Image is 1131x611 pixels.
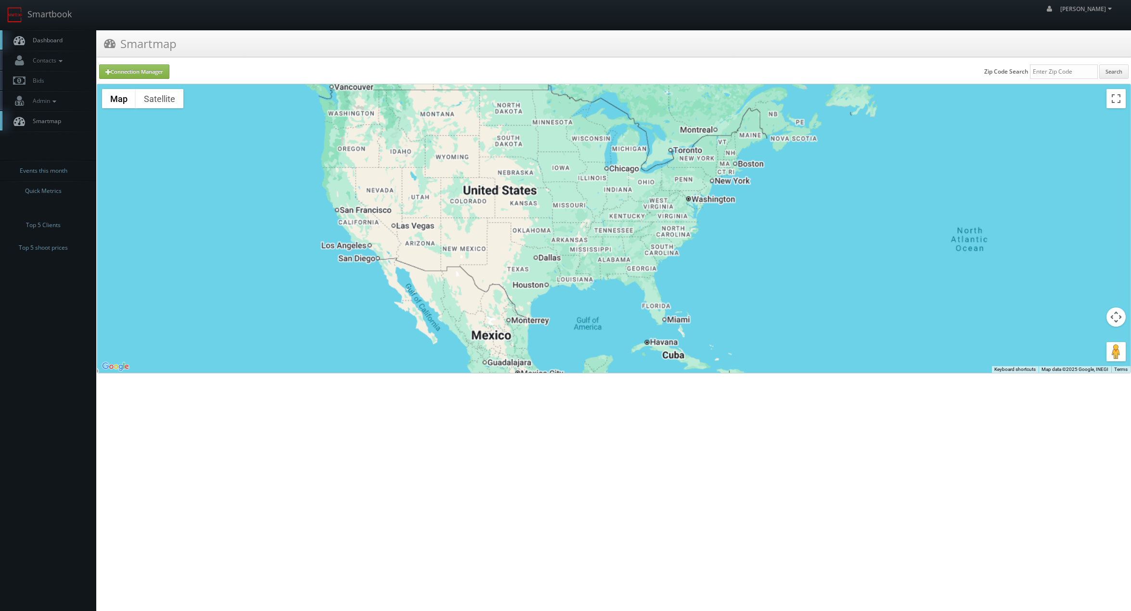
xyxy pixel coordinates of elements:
span: [PERSON_NAME] [1060,5,1115,13]
span: Bids [28,76,44,85]
span: Admin [28,97,59,105]
input: Enter Zip Code [1030,64,1098,79]
span: Dashboard [28,36,63,44]
span: Map data ©2025 Google, INEGI [1041,367,1108,372]
button: Show satellite imagery [136,89,183,108]
span: Top 5 Clients [26,220,61,230]
button: Map camera controls [1106,307,1126,327]
button: Show street map [102,89,136,108]
span: Top 5 shoot prices [19,243,68,253]
span: Events this month [20,166,67,176]
a: Open this area in Google Maps (opens a new window) [100,360,131,373]
button: Drag Pegman onto the map to open Street View [1106,342,1126,361]
a: Connection Manager [99,64,169,79]
span: Contacts [28,56,65,64]
a: Terms (opens in new tab) [1114,367,1128,372]
button: Toggle fullscreen view [1106,89,1126,108]
h3: Smartmap [104,35,177,52]
img: Google [100,360,131,373]
button: Search [1099,64,1129,79]
span: Smartmap [28,117,61,125]
img: smartbook-logo.png [7,7,23,23]
span: Quick Metrics [25,186,62,196]
button: Keyboard shortcuts [994,366,1036,373]
label: Zip Code Search [984,67,1028,76]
